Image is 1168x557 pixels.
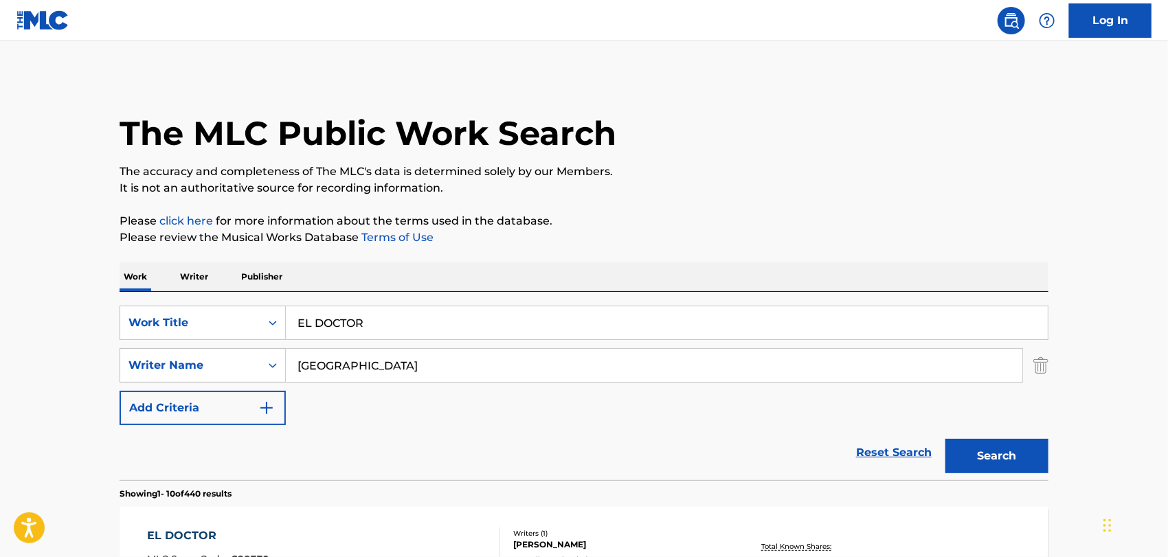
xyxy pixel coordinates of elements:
[120,213,1048,229] p: Please for more information about the terms used in the database.
[16,10,69,30] img: MLC Logo
[513,528,721,538] div: Writers ( 1 )
[120,163,1048,180] p: The accuracy and completeness of The MLC's data is determined solely by our Members.
[1099,491,1168,557] iframe: Chat Widget
[761,541,835,552] p: Total Known Shares:
[513,538,721,551] div: [PERSON_NAME]
[120,391,286,425] button: Add Criteria
[998,7,1025,34] a: Public Search
[120,113,616,154] h1: The MLC Public Work Search
[1103,505,1112,546] div: Drag
[258,400,275,416] img: 9d2ae6d4665cec9f34b9.svg
[945,439,1048,473] button: Search
[120,306,1048,480] form: Search Form
[1039,12,1055,29] img: help
[1033,7,1061,34] div: Help
[159,214,213,227] a: click here
[120,180,1048,196] p: It is not an authoritative source for recording information.
[1069,3,1152,38] a: Log In
[120,488,232,500] p: Showing 1 - 10 of 440 results
[176,262,212,291] p: Writer
[128,357,252,374] div: Writer Name
[849,437,939,468] a: Reset Search
[148,527,270,544] div: EL DOCTOR
[128,315,252,331] div: Work Title
[120,262,151,291] p: Work
[237,262,287,291] p: Publisher
[1003,12,1020,29] img: search
[359,231,434,244] a: Terms of Use
[120,229,1048,246] p: Please review the Musical Works Database
[1033,348,1048,383] img: Delete Criterion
